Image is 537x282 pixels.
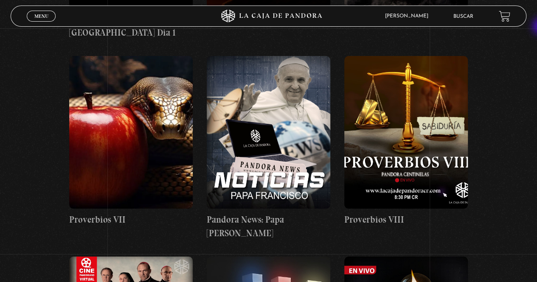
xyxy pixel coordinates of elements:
a: Buscar [453,14,473,19]
h4: Proverbios VIII [344,213,468,226]
a: Proverbios VIII [344,56,468,226]
a: Pandora News: Papa [PERSON_NAME] [207,56,330,240]
span: Menu [34,14,48,19]
a: View your shopping cart [499,11,510,22]
h4: Pandora News: Papa [PERSON_NAME] [207,213,330,240]
span: [PERSON_NAME] [381,14,437,19]
a: Proverbios VII [69,56,193,226]
span: Cerrar [31,21,51,27]
h4: Proverbios VII [69,213,193,226]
